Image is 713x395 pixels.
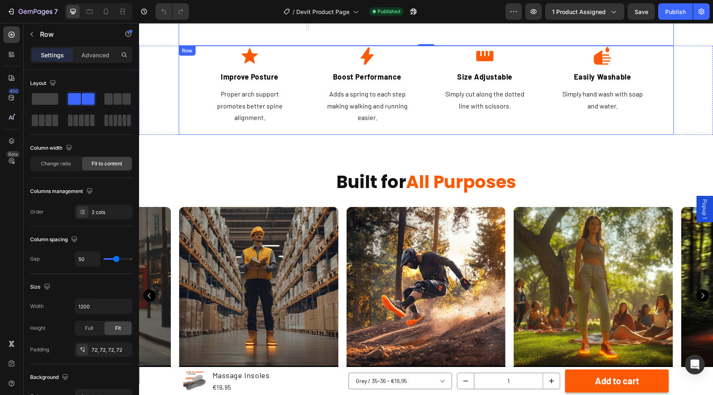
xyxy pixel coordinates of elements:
img: Park.webp [375,184,534,343]
div: Beta [6,151,20,158]
div: Add to cart [456,350,500,366]
div: Columns management [30,186,94,197]
span: Full [85,324,93,332]
div: Size [30,282,52,293]
div: €19,95 [73,359,132,370]
h2: Improve Posture [66,47,155,60]
img: gempages_568734958370161534-c9d05030-4579-4624-b342-86f6c46a9754.svg [100,23,121,43]
p: Simply hand wash with soap and water. [420,65,507,89]
div: Undo/Redo [156,3,189,20]
p: Proper arch support promotes better spine alignment. [67,65,154,101]
div: Padding [30,346,49,353]
span: Fit to content [92,160,122,167]
div: Height [30,324,45,332]
button: Carousel Back Arrow [4,266,17,279]
span: Fit [115,324,121,332]
button: Carousel Next Arrow [557,266,570,279]
span: 1 product assigned [552,7,606,16]
p: Simply cut along the dotted line with scissors. [302,65,390,89]
img: Extreme.jpg [208,184,366,343]
span: Save [635,8,648,15]
h2: Easily Washable [419,47,508,60]
span: Popup 1 [562,176,570,196]
button: 7 [3,3,61,20]
p: Row [40,29,110,39]
h2: Built for [21,147,553,172]
input: Auto [75,252,100,266]
div: Row [41,24,55,31]
div: Background [30,372,70,383]
p: Adds a spring to each step making walking and running easier. [185,65,272,101]
button: Publish [658,3,693,20]
p: 7 [54,7,58,16]
img: gempages_568734958370161534-1c077a03-6739-4f8c-9d70-01a55a4c25d9.svg [453,23,474,43]
p: Advanced [81,51,109,59]
span: / [293,7,295,16]
img: Warehouse.jpg [40,184,199,343]
button: increment [404,350,421,366]
div: 450 [8,88,20,94]
div: Order [30,208,44,216]
span: Devit Product Page [296,7,349,16]
button: Add to cart [426,346,530,369]
div: Layout [30,78,58,89]
span: All Purposes [267,147,377,171]
h2: Size Adjustable [302,47,390,60]
div: Open Intercom Messenger [685,355,705,374]
img: Forest.jpg [542,184,701,343]
div: Gap [30,255,40,263]
div: 72, 72, 72, 72 [92,346,130,354]
input: quantity [335,350,404,366]
iframe: Design area [139,23,713,395]
div: 2 cols [92,209,130,216]
img: gempages_568734958370161534-5a92e8c5-9a46-4cc0-ba62-8ba92d393ec3.svg [335,23,356,43]
h1: Massage Insoles [73,346,132,359]
button: 1 product assigned [545,3,624,20]
button: decrement [318,350,335,366]
button: Save [628,3,655,20]
input: Auto [75,299,132,314]
div: Column spacing [30,234,79,245]
h2: Boost Performance [184,47,273,60]
span: Published [378,8,400,15]
p: Settings [41,51,64,59]
span: Change ratio [41,160,71,167]
div: Publish [665,7,686,16]
img: gempages_568734958370161534-17182d17-80de-4e5e-a9c4-ff1f39f916f3.svg [218,23,238,43]
div: Column width [30,143,74,154]
div: Width [30,303,44,310]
